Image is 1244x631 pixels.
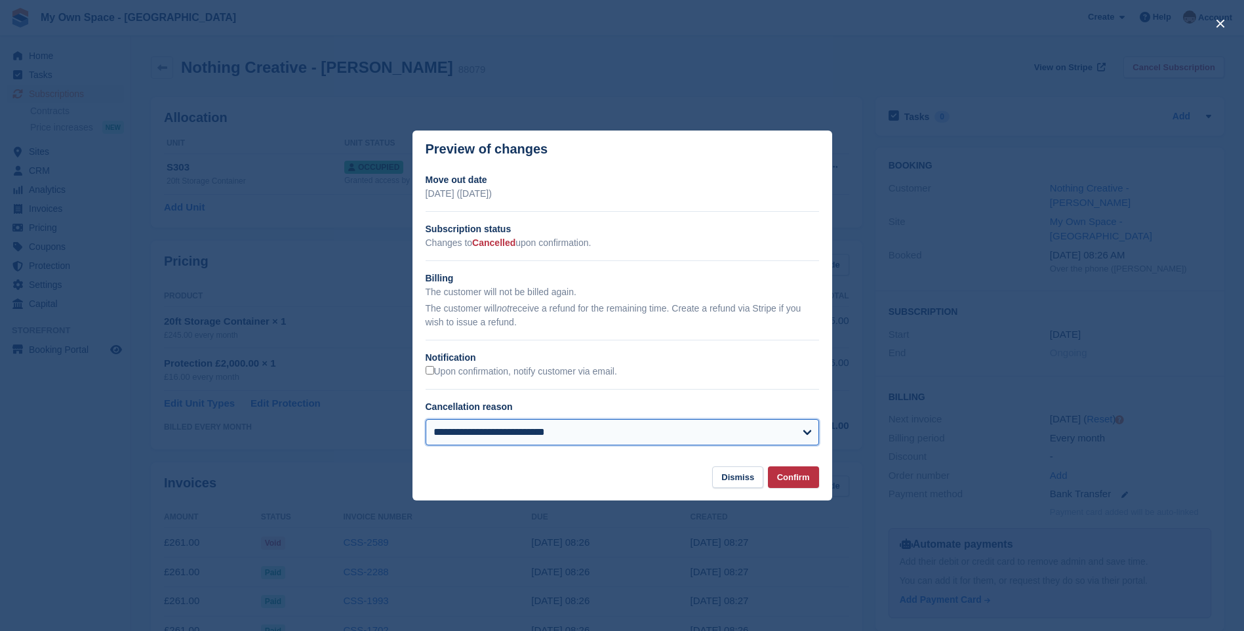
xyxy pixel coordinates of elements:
span: Cancelled [472,237,515,248]
button: Dismiss [712,466,763,488]
button: Confirm [768,466,819,488]
h2: Subscription status [426,222,819,236]
button: close [1210,13,1231,34]
p: Changes to upon confirmation. [426,236,819,250]
label: Cancellation reason [426,401,513,412]
h2: Move out date [426,173,819,187]
input: Upon confirmation, notify customer via email. [426,366,434,375]
h2: Billing [426,272,819,285]
label: Upon confirmation, notify customer via email. [426,366,617,378]
h2: Notification [426,351,819,365]
p: The customer will not be billed again. [426,285,819,299]
p: Preview of changes [426,142,548,157]
p: [DATE] ([DATE]) [426,187,819,201]
em: not [496,303,509,314]
p: The customer will receive a refund for the remaining time. Create a refund via Stripe if you wish... [426,302,819,329]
